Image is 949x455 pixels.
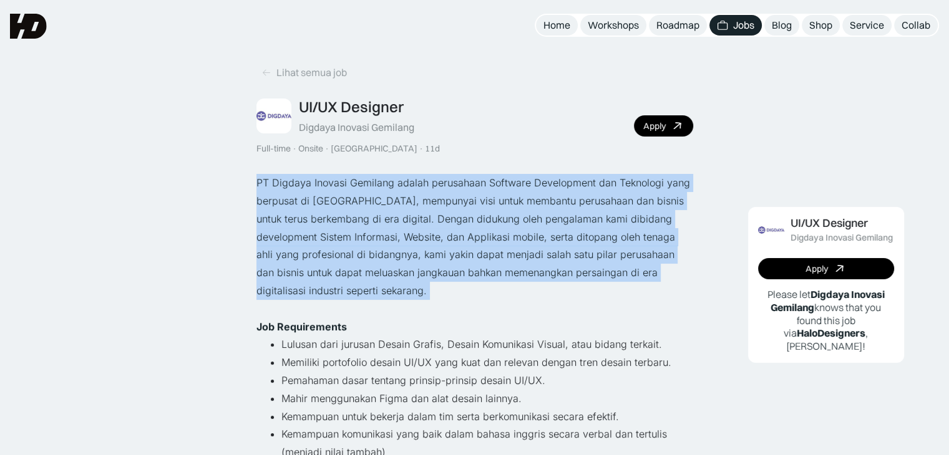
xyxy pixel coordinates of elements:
div: Service [850,19,884,32]
a: Lihat semua job [256,62,352,83]
div: UI/UX Designer [791,217,868,230]
a: Blog [764,15,799,36]
div: Apply [805,264,828,274]
div: Home [543,19,570,32]
img: Job Image [758,217,784,243]
li: Pemahaman dasar tentang prinsip-prinsip desain UI/UX. [281,371,693,390]
div: Roadmap [656,19,699,32]
a: Collab [894,15,938,36]
div: Apply [643,121,666,132]
div: [GEOGRAPHIC_DATA] [331,143,417,154]
div: · [324,143,329,154]
p: PT Digdaya Inovasi Gemilang adalah perusahaan Software Development dan Teknologi yang berpusat di... [256,174,693,300]
div: · [292,143,297,154]
b: HaloDesigners [797,327,865,339]
div: 11d [425,143,440,154]
b: Digdaya Inovasi Gemilang [771,288,885,314]
p: ‍ [256,300,693,318]
li: Lulusan dari jurusan Desain Grafis, Desain Komunikasi Visual, atau bidang terkait. [281,335,693,353]
strong: Job Requirements [256,320,347,333]
div: UI/UX Designer [299,98,404,116]
div: Collab [902,19,930,32]
a: Shop [802,15,840,36]
li: Kemampuan untuk bekerja dalam tim serta berkomunikasi secara efektif. [281,408,693,426]
li: Mahir menggunakan Figma dan alat desain lainnya. [281,390,693,408]
a: Workshops [580,15,646,36]
a: Apply [758,258,894,279]
img: Job Image [256,98,291,133]
div: Full-time [256,143,291,154]
div: Workshops [588,19,639,32]
li: Memiliki portofolio desain UI/UX yang kuat dan relevan dengan tren desain terbaru. [281,353,693,371]
a: Service [842,15,892,36]
div: Shop [809,19,832,32]
a: Jobs [709,15,762,36]
div: · [419,143,424,154]
a: Home [536,15,578,36]
div: Digdaya Inovasi Gemilang [299,121,414,134]
div: Lihat semua job [276,66,347,79]
div: Blog [772,19,792,32]
div: Digdaya Inovasi Gemilang [791,232,893,243]
p: Please let knows that you found this job via , [PERSON_NAME]! [758,288,894,353]
div: Onsite [298,143,323,154]
a: Apply [634,115,693,136]
a: Roadmap [649,15,707,36]
div: Jobs [733,19,754,32]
